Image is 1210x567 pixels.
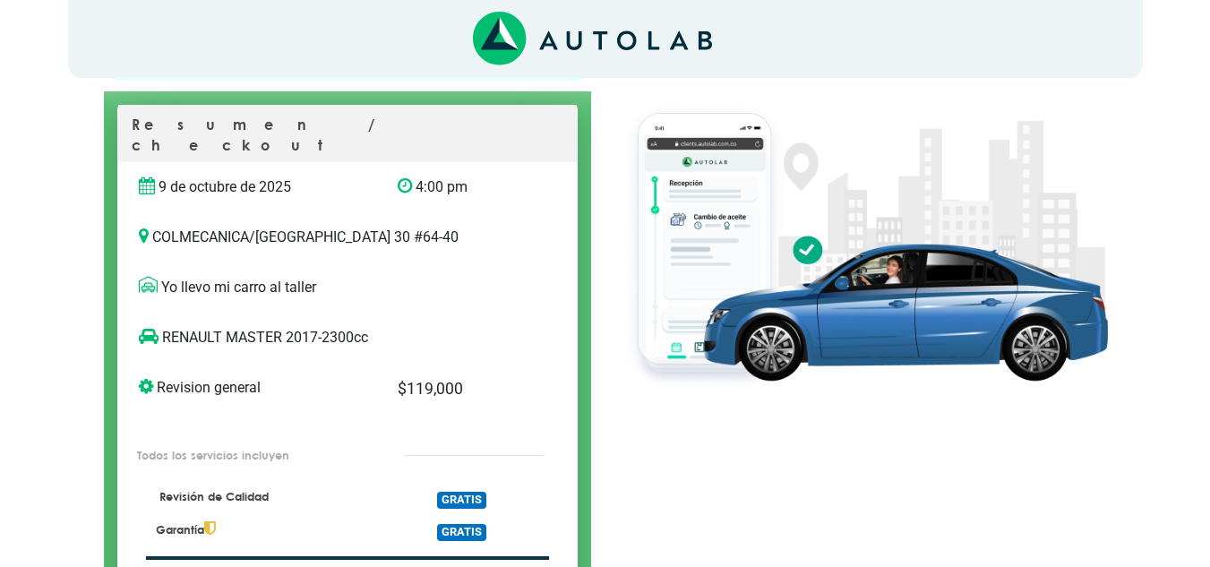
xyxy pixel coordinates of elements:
p: 4:00 pm [398,176,519,198]
p: COLMECANICA / [GEOGRAPHIC_DATA] 30 #64-40 [139,227,556,248]
p: Revisión de Calidad [156,489,372,505]
a: Link al sitio de autolab [473,30,712,47]
p: Todos los servicios incluyen [137,447,366,464]
p: $ 119,000 [398,377,519,400]
p: Revision general [139,377,371,399]
span: GRATIS [437,524,486,541]
span: GRATIS [437,492,486,509]
p: RENAULT MASTER 2017-2300cc [139,327,519,348]
p: Garantía [156,521,372,538]
p: Yo llevo mi carro al taller [139,277,556,298]
p: Resumen / checkout [132,115,563,162]
p: 9 de octubre de 2025 [139,176,371,198]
